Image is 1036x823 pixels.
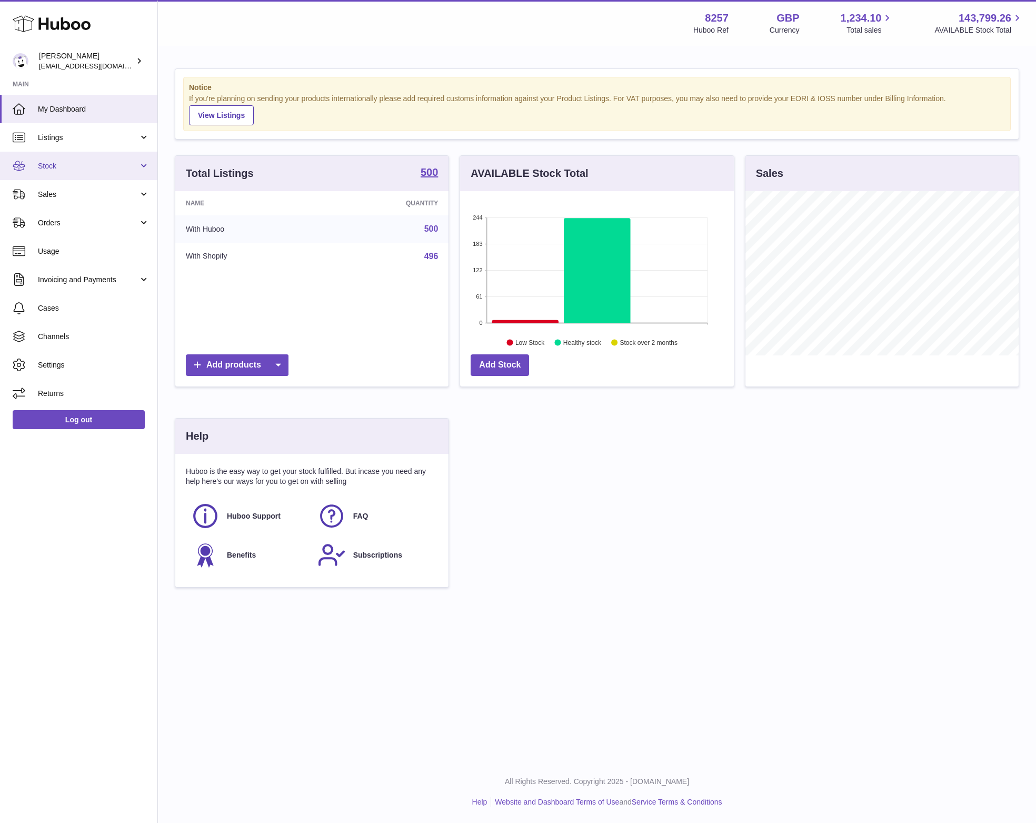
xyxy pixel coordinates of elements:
[38,246,150,256] span: Usage
[353,511,368,521] span: FAQ
[227,511,281,521] span: Huboo Support
[705,11,729,25] strong: 8257
[186,166,254,181] h3: Total Listings
[424,224,439,233] a: 500
[13,410,145,429] a: Log out
[491,797,722,807] li: and
[38,303,150,313] span: Cases
[38,218,138,228] span: Orders
[189,105,254,125] a: View Listings
[38,389,150,399] span: Returns
[841,11,894,35] a: 1,234.10 Total sales
[934,25,1023,35] span: AVAILABLE Stock Total
[476,293,483,300] text: 61
[191,502,307,530] a: Huboo Support
[38,332,150,342] span: Channels
[756,166,783,181] h3: Sales
[191,541,307,569] a: Benefits
[515,339,545,346] text: Low Stock
[495,798,619,806] a: Website and Dashboard Terms of Use
[480,320,483,326] text: 0
[317,502,433,530] a: FAQ
[472,798,487,806] a: Help
[175,215,323,243] td: With Huboo
[38,190,138,200] span: Sales
[473,214,482,221] text: 244
[471,354,529,376] a: Add Stock
[424,252,439,261] a: 496
[39,62,155,70] span: [EMAIL_ADDRESS][DOMAIN_NAME]
[38,104,150,114] span: My Dashboard
[317,541,433,569] a: Subscriptions
[39,51,134,71] div: [PERSON_NAME]
[186,467,438,487] p: Huboo is the easy way to get your stock fulfilled. But incase you need any help here's our ways f...
[473,267,482,273] text: 122
[189,94,1005,125] div: If you're planning on sending your products internationally please add required customs informati...
[175,243,323,270] td: With Shopify
[13,53,28,69] img: don@skinsgolf.com
[227,550,256,560] span: Benefits
[421,167,438,180] a: 500
[38,133,138,143] span: Listings
[471,166,588,181] h3: AVAILABLE Stock Total
[632,798,722,806] a: Service Terms & Conditions
[38,275,138,285] span: Invoicing and Payments
[353,550,402,560] span: Subscriptions
[959,11,1011,25] span: 143,799.26
[473,241,482,247] text: 183
[620,339,678,346] text: Stock over 2 months
[693,25,729,35] div: Huboo Ref
[38,360,150,370] span: Settings
[934,11,1023,35] a: 143,799.26 AVAILABLE Stock Total
[563,339,602,346] text: Healthy stock
[323,191,449,215] th: Quantity
[846,25,893,35] span: Total sales
[421,167,438,177] strong: 500
[186,354,288,376] a: Add products
[189,83,1005,93] strong: Notice
[776,11,799,25] strong: GBP
[166,777,1028,787] p: All Rights Reserved. Copyright 2025 - [DOMAIN_NAME]
[841,11,882,25] span: 1,234.10
[38,161,138,171] span: Stock
[186,429,208,443] h3: Help
[175,191,323,215] th: Name
[770,25,800,35] div: Currency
